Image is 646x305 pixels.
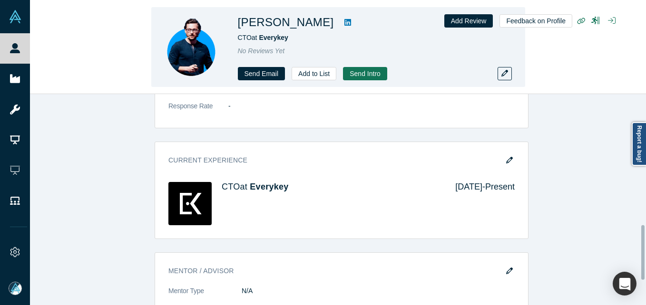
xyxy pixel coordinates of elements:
[250,182,288,191] a: Everykey
[442,182,515,225] div: [DATE] - Present
[499,14,572,28] button: Feedback on Profile
[168,182,212,225] img: Everykey's Logo
[158,14,225,80] img: Ahmad Al Hidiq's Profile Image
[222,182,442,192] h4: CTO at
[343,67,387,80] button: Send Intro
[292,67,336,80] button: Add to List
[9,282,22,295] img: Mia Scott's Account
[168,101,228,121] dt: Response Rate
[444,14,493,28] button: Add Review
[238,47,285,55] span: No Reviews Yet
[238,14,334,31] h1: [PERSON_NAME]
[228,101,515,111] dd: -
[259,34,288,41] a: Everykey
[632,122,646,166] a: Report a bug!
[238,67,285,80] a: Send Email
[168,155,501,165] h3: Current Experience
[168,266,501,276] h3: Mentor / Advisor
[242,286,515,296] dd: N/A
[9,10,22,23] img: Alchemist Vault Logo
[238,34,288,41] span: CTO at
